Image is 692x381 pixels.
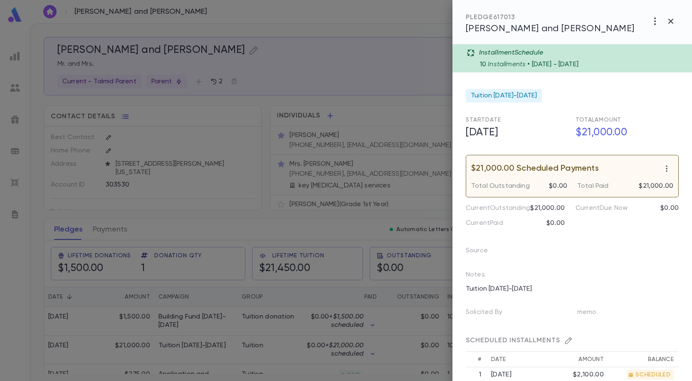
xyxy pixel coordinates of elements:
[548,352,609,367] th: Amount
[479,49,543,57] p: Installment Schedule
[480,57,687,69] div: Installments
[466,244,501,261] p: Source
[530,204,565,212] p: $21,000.00
[466,336,679,345] div: SCHEDULED INSTALLMENTS
[471,92,537,100] span: Tuition [DATE]-[DATE]
[466,271,485,282] p: Notes
[576,204,628,212] p: Current Due Now
[609,352,679,367] th: Balance
[577,306,610,322] p: memo
[471,164,599,173] p: $21,000.00 Scheduled Payments
[466,13,635,22] div: PLEDGE 617013
[466,352,486,367] th: #
[466,89,542,102] div: Tuition [DATE]-[DATE]
[466,306,516,322] p: Solicited By
[527,60,578,69] p: • [DATE] - [DATE]
[466,219,503,227] p: Current Paid
[466,204,530,212] p: Current Outstanding
[576,117,621,123] span: Total Amount
[466,24,635,33] span: [PERSON_NAME] and [PERSON_NAME]
[632,371,674,378] span: SCHEDULED
[577,182,609,190] p: Total Paid
[549,182,567,190] p: $0.00
[571,124,679,142] h5: $21,000.00
[471,182,530,190] p: Total Outstanding
[639,182,673,190] p: $21,000.00
[546,219,565,227] p: $0.00
[466,117,501,123] span: Start Date
[461,282,679,296] div: Tuition [DATE]-[DATE]
[480,60,486,69] p: 10
[660,204,679,212] p: $0.00
[461,124,569,142] h5: [DATE]
[486,352,547,367] th: Date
